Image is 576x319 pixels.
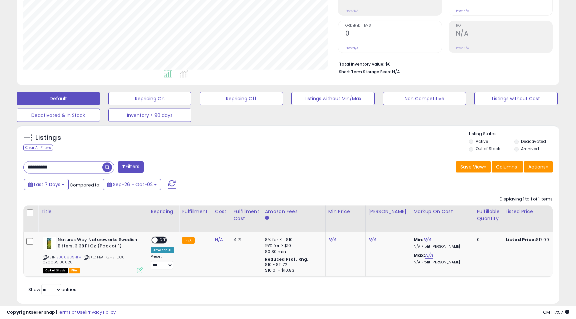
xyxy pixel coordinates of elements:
[492,161,523,172] button: Columns
[496,163,517,170] span: Columns
[345,9,358,13] small: Prev: N/A
[43,237,56,250] img: 41R3l4+0MVL._SL40_.jpg
[265,215,269,221] small: Amazon Fees.
[182,237,194,244] small: FBA
[543,309,569,315] span: 2025-10-10 17:57 GMT
[414,208,471,215] div: Markup on Cost
[524,161,553,172] button: Actions
[476,139,488,144] label: Active
[234,237,257,243] div: 4.71
[69,268,80,273] span: FBA
[411,205,474,232] th: The percentage added to the cost of goods (COGS) that forms the calculator for Min & Max prices.
[456,30,552,39] h2: N/A
[425,252,433,259] a: N/A
[41,208,145,215] div: Title
[108,92,192,105] button: Repricing On
[265,249,320,255] div: $0.30 min
[265,268,320,273] div: $10.01 - $10.83
[291,92,375,105] button: Listings without Min/Max
[43,254,128,264] span: | SKU: FBA-KEHE-DC01-020065100026
[383,92,466,105] button: Non Competitive
[456,9,469,13] small: Prev: N/A
[456,46,469,50] small: Prev: N/A
[469,131,559,137] p: Listing States:
[328,236,336,243] a: N/A
[476,146,500,152] label: Out of Stock
[328,208,363,215] div: Min Price
[456,24,552,28] span: ROI
[265,262,320,268] div: $10 - $11.72
[339,60,548,68] li: $0
[414,260,469,265] p: N/A Profit [PERSON_NAME]
[265,243,320,249] div: 15% for > $10
[43,268,68,273] span: All listings that are currently out of stock and unavailable for purchase on Amazon
[151,247,174,253] div: Amazon AI
[17,92,100,105] button: Default
[368,236,376,243] a: N/A
[506,208,563,215] div: Listed Price
[200,92,283,105] button: Repricing Off
[70,182,100,188] span: Compared to:
[392,69,400,75] span: N/A
[151,208,176,215] div: Repricing
[108,109,192,122] button: Inventory > 90 days
[265,208,323,215] div: Amazon Fees
[86,309,116,315] a: Privacy Policy
[345,30,442,39] h2: 0
[521,146,539,152] label: Archived
[477,237,498,243] div: 0
[234,208,259,222] div: Fulfillment Cost
[7,309,31,315] strong: Copyright
[103,179,161,190] button: Sep-26 - Oct-02
[339,61,384,67] b: Total Inventory Value:
[34,181,60,188] span: Last 7 Days
[368,208,408,215] div: [PERSON_NAME]
[414,252,425,258] b: Max:
[506,236,536,243] b: Listed Price:
[113,181,153,188] span: Sep-26 - Oct-02
[7,309,116,316] div: seller snap | |
[521,139,546,144] label: Deactivated
[339,69,391,75] b: Short Term Storage Fees:
[215,208,228,215] div: Cost
[57,309,85,315] a: Terms of Use
[423,236,431,243] a: N/A
[345,46,358,50] small: Prev: N/A
[17,109,100,122] button: Deactivated & In Stock
[345,24,442,28] span: Ordered Items
[151,254,174,269] div: Preset:
[56,254,82,260] a: B0009DSH1M
[58,237,139,251] b: Natures Way Natureworks Swedish Bitters, 3.38 Fl Oz (Pack of 1)
[474,92,558,105] button: Listings without Cost
[456,161,491,172] button: Save View
[28,286,76,293] span: Show: entries
[265,256,309,262] b: Reduced Prof. Rng.
[118,161,144,173] button: Filters
[23,145,53,151] div: Clear All Filters
[414,236,424,243] b: Min:
[24,179,69,190] button: Last 7 Days
[477,208,500,222] div: Fulfillable Quantity
[506,237,561,243] div: $17.99
[43,237,143,272] div: ASIN:
[215,236,223,243] a: N/A
[265,237,320,243] div: 8% for <= $10
[414,244,469,249] p: N/A Profit [PERSON_NAME]
[35,133,61,143] h5: Listings
[182,208,209,215] div: Fulfillment
[158,237,168,243] span: OFF
[500,196,553,202] div: Displaying 1 to 1 of 1 items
